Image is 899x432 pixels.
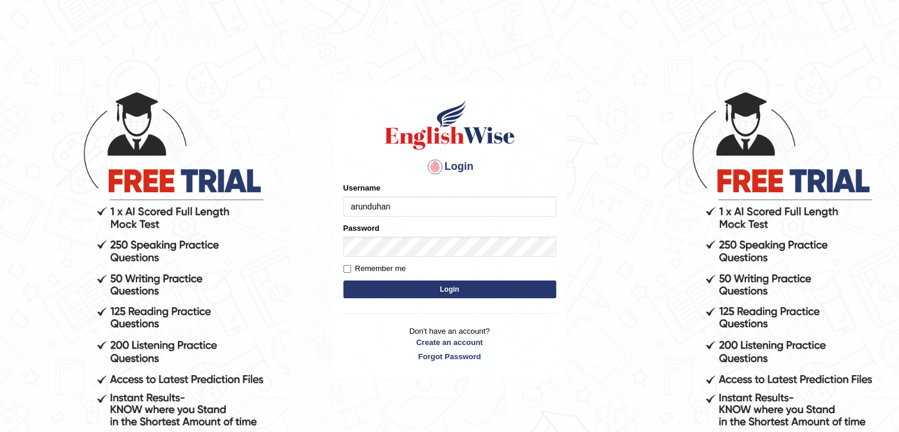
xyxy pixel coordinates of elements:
p: Don't have an account? [343,325,556,362]
label: Password [343,223,379,234]
img: Logo of English Wise sign in for intelligent practice with AI [382,98,517,151]
label: Remember me [343,263,406,275]
a: Create an account [343,337,556,348]
label: Username [343,182,381,194]
input: Remember me [343,265,351,273]
h4: Login [343,157,556,176]
button: Login [343,281,556,298]
a: Forgot Password [343,351,556,362]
